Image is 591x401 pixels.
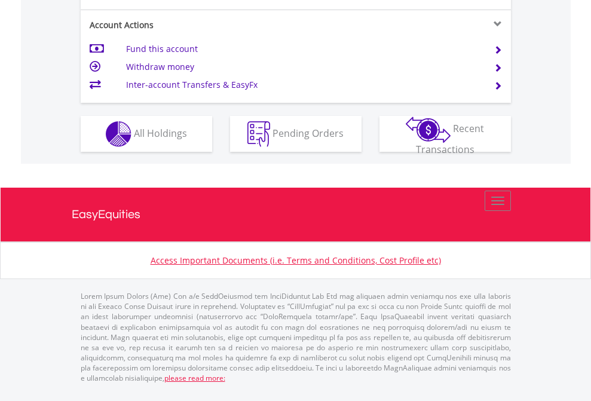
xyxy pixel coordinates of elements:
[126,58,479,76] td: Withdraw money
[151,255,441,266] a: Access Important Documents (i.e. Terms and Conditions, Cost Profile etc)
[379,116,511,152] button: Recent Transactions
[247,121,270,147] img: pending_instructions-wht.png
[81,116,212,152] button: All Holdings
[272,126,344,139] span: Pending Orders
[81,19,296,31] div: Account Actions
[72,188,520,241] a: EasyEquities
[126,40,479,58] td: Fund this account
[81,291,511,383] p: Lorem Ipsum Dolors (Ame) Con a/e SeddOeiusmod tem InciDiduntut Lab Etd mag aliquaen admin veniamq...
[164,373,225,383] a: please read more:
[230,116,362,152] button: Pending Orders
[406,117,451,143] img: transactions-zar-wht.png
[134,126,187,139] span: All Holdings
[106,121,131,147] img: holdings-wht.png
[126,76,479,94] td: Inter-account Transfers & EasyFx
